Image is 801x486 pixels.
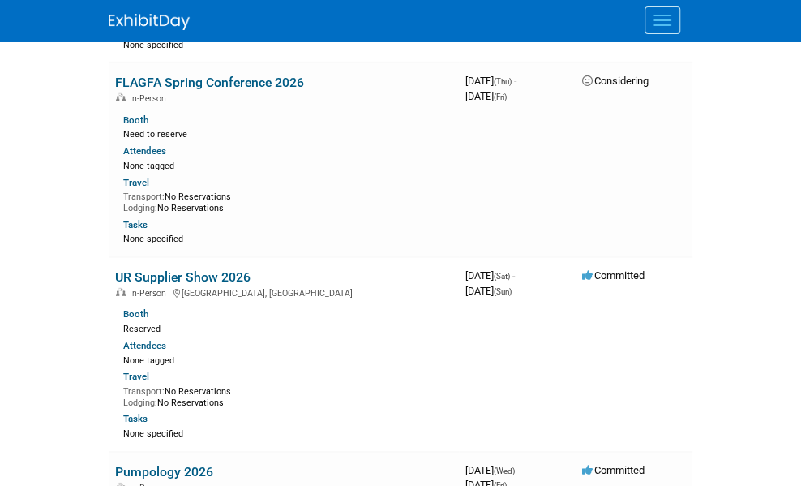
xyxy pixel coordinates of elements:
[130,93,171,104] span: In-Person
[116,93,126,101] img: In-Person Event
[123,219,148,230] a: Tasks
[116,288,126,296] img: In-Person Event
[123,126,452,140] div: Need to reserve
[465,75,516,87] span: [DATE]
[465,285,512,297] span: [DATE]
[465,269,515,282] span: [DATE]
[123,352,465,367] div: None tagged
[514,75,516,87] span: -
[123,320,452,335] div: Reserved
[465,90,507,102] span: [DATE]
[123,40,183,50] span: None specified
[123,177,149,188] a: Travel
[115,75,304,90] a: FLAGFA Spring Conference 2026
[123,340,166,351] a: Attendees
[512,269,515,282] span: -
[582,464,645,476] span: Committed
[517,464,520,476] span: -
[494,77,512,86] span: (Thu)
[582,269,645,282] span: Committed
[115,464,213,480] a: Pumpology 2026
[123,188,452,213] div: No Reservations No Reservations
[123,428,183,439] span: None specified
[123,234,183,244] span: None specified
[494,287,512,296] span: (Sun)
[123,386,165,397] span: Transport:
[582,75,649,87] span: Considering
[494,272,510,281] span: (Sat)
[115,286,452,299] div: [GEOGRAPHIC_DATA], [GEOGRAPHIC_DATA]
[494,467,515,475] span: (Wed)
[130,288,171,299] span: In-Person
[123,157,465,172] div: None tagged
[494,92,507,101] span: (Fri)
[645,6,680,34] button: Menu
[123,413,148,424] a: Tasks
[123,383,452,408] div: No Reservations No Reservations
[115,269,251,285] a: UR Supplier Show 2026
[465,464,520,476] span: [DATE]
[123,398,157,408] span: Lodging:
[123,371,149,382] a: Travel
[123,203,157,213] span: Lodging:
[123,308,148,320] a: Booth
[109,14,190,30] img: ExhibitDay
[123,114,148,126] a: Booth
[123,191,165,202] span: Transport:
[123,145,166,157] a: Attendees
